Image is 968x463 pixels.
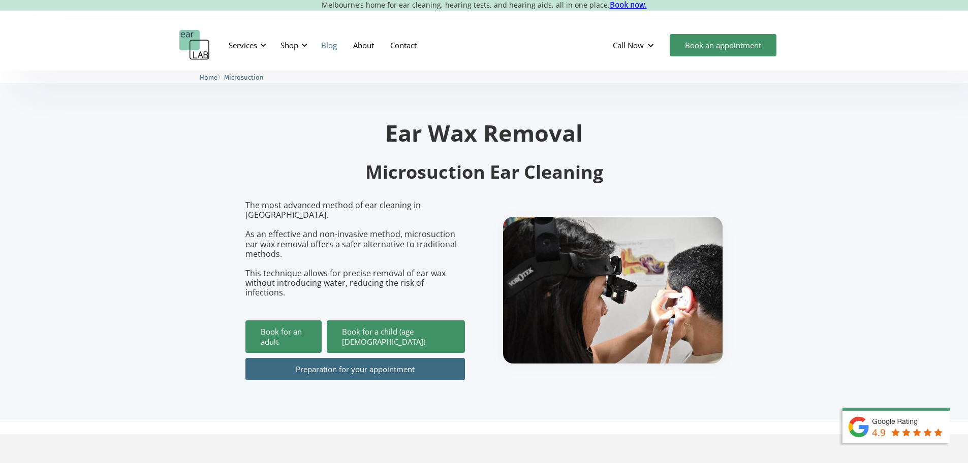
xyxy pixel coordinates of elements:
div: Shop [280,40,298,50]
div: Call Now [605,30,665,60]
a: Contact [382,30,425,60]
h2: Microsuction Ear Cleaning [245,160,723,184]
span: Microsuction [224,74,264,81]
h1: Ear Wax Removal [245,121,723,144]
a: Book for a child (age [DEMOGRAPHIC_DATA]) [327,320,465,353]
div: Services [229,40,257,50]
a: Book for an adult [245,320,322,353]
a: home [179,30,210,60]
a: Preparation for your appointment [245,358,465,380]
div: Services [223,30,269,60]
a: About [345,30,382,60]
li: 〉 [200,72,224,83]
div: Call Now [613,40,644,50]
a: Microsuction [224,72,264,82]
a: Blog [313,30,345,60]
div: Shop [274,30,310,60]
span: Home [200,74,217,81]
img: boy getting ear checked. [503,217,723,363]
a: Book an appointment [670,34,776,56]
p: The most advanced method of ear cleaning in [GEOGRAPHIC_DATA]. As an effective and non-invasive m... [245,201,465,298]
a: Home [200,72,217,82]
